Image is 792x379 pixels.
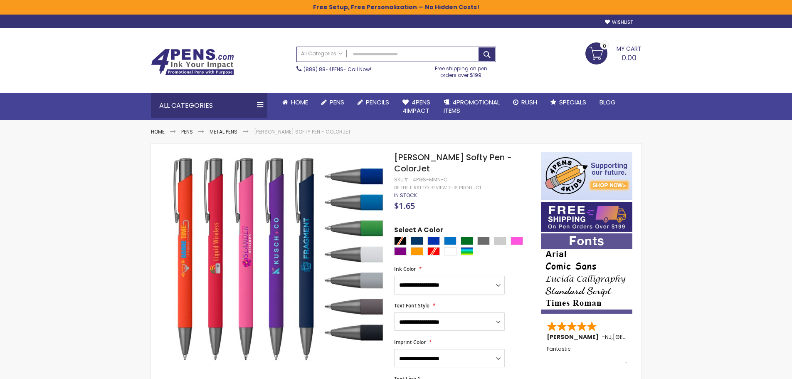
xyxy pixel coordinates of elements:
[394,200,415,211] span: $1.65
[603,42,606,50] span: 0
[402,98,430,115] span: 4Pens 4impact
[254,129,351,135] li: [PERSON_NAME] Softy Pen - ColorJet
[427,237,440,245] div: Blue
[394,192,417,199] span: In stock
[394,185,481,191] a: Be the first to review this product
[544,93,593,111] a: Specials
[605,19,633,25] a: Wishlist
[605,333,612,341] span: NJ
[547,333,602,341] span: [PERSON_NAME]
[396,93,437,120] a: 4Pens4impact
[437,93,506,120] a: 4PROMOTIONALITEMS
[477,237,490,245] div: Grey
[461,247,473,255] div: Assorted
[541,152,632,200] img: 4pens 4 kids
[297,47,347,61] a: All Categories
[511,237,523,245] div: Pink
[315,93,351,111] a: Pens
[330,98,344,107] span: Pens
[394,302,429,309] span: Text Font Style
[613,333,674,341] span: [GEOGRAPHIC_DATA]
[444,247,456,255] div: White
[444,98,500,115] span: 4PROMOTIONAL ITEMS
[394,151,512,174] span: [PERSON_NAME] Softy Pen - ColorJet
[181,128,193,135] a: Pens
[351,93,396,111] a: Pencils
[291,98,308,107] span: Home
[602,333,674,341] span: - ,
[444,237,456,245] div: Blue Light
[541,202,632,232] img: Free shipping on orders over $199
[210,128,237,135] a: Metal Pens
[168,151,383,367] img: Crosby Softy Pen - ColorJet
[276,93,315,111] a: Home
[593,93,622,111] a: Blog
[366,98,389,107] span: Pencils
[413,176,448,183] div: 4PGS-MMN-C
[559,98,586,107] span: Specials
[600,98,616,107] span: Blog
[394,247,407,255] div: Purple
[506,93,544,111] a: Rush
[151,128,165,135] a: Home
[547,346,627,364] div: Fantastic
[151,49,234,75] img: 4Pens Custom Pens and Promotional Products
[426,62,496,79] div: Free shipping on pen orders over $199
[301,50,343,57] span: All Categories
[394,225,443,237] span: Select A Color
[585,42,641,63] a: 0.00 0
[394,339,426,346] span: Imprint Color
[394,265,416,272] span: Ink Color
[494,237,506,245] div: Grey Light
[723,357,792,379] iframe: Google Customer Reviews
[411,237,423,245] div: Navy Blue
[303,66,343,73] a: (888) 88-4PENS
[151,93,267,118] div: All Categories
[394,192,417,199] div: Availability
[411,247,423,255] div: Orange
[461,237,473,245] div: Green
[394,176,410,183] strong: SKU
[303,66,371,73] span: - Call Now!
[521,98,537,107] span: Rush
[541,233,632,314] img: font-personalization-examples
[622,52,637,63] span: 0.00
